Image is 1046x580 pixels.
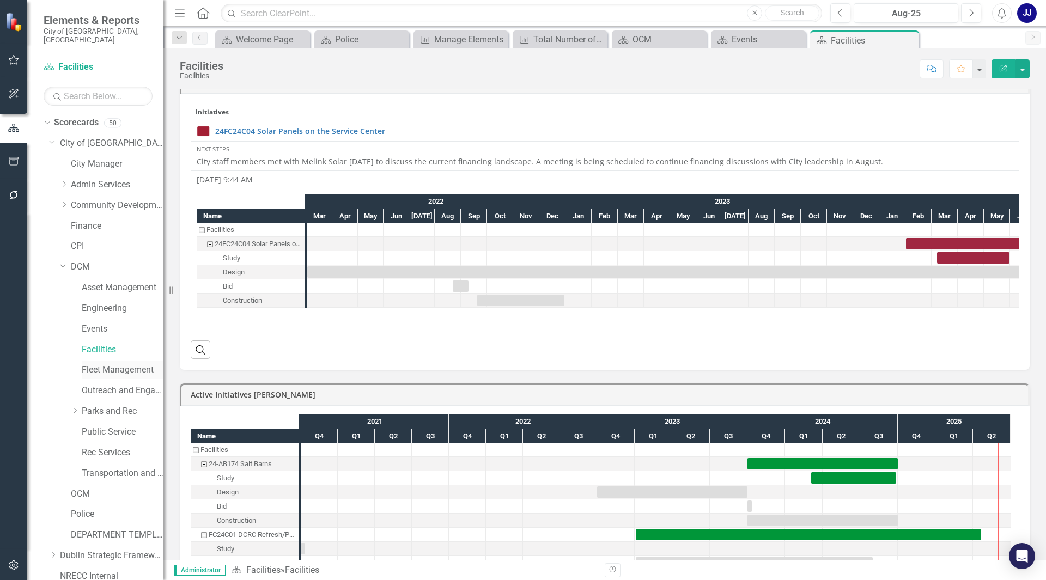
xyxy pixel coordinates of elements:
div: 24-AB174 Salt Barns [209,457,272,471]
div: Construction [191,514,299,528]
div: » [231,564,597,577]
div: Dec [539,209,565,223]
div: Facilities [191,443,299,457]
div: Facilities [831,34,916,47]
div: Q2 [823,429,860,443]
div: Task: Start date: 2024-01-01 End date: 2024-01-01 [747,500,752,512]
a: Scorecards [54,117,99,129]
a: Community Development [71,199,163,212]
div: Facilities [180,72,223,80]
div: Apr [958,209,984,223]
div: Q2 [523,429,560,443]
a: OCM [71,488,163,500]
div: May [358,209,384,223]
button: JJ [1017,3,1037,23]
div: Study [191,542,299,556]
div: Q3 [710,429,747,443]
div: May [984,209,1010,223]
div: 24FC24C04 Solar Panels on the Service Center [197,237,305,251]
div: Mar [307,209,332,223]
a: City of [GEOGRAPHIC_DATA], [GEOGRAPHIC_DATA] [60,137,163,150]
a: Engineering [82,302,163,315]
div: Open Intercom Messenger [1009,543,1035,569]
small: City of [GEOGRAPHIC_DATA], [GEOGRAPHIC_DATA] [44,27,153,45]
div: Oct [487,209,513,223]
div: Task: Start date: 2024-01-01 End date: 2024-12-31 [191,514,299,528]
div: Jun [696,209,722,223]
a: Asset Management [82,282,163,294]
a: Welcome Page [218,33,307,46]
div: Task: Start date: 2024-06-03 End date: 2024-12-27 [191,471,299,485]
a: Police [317,33,406,46]
div: Jul [409,209,435,223]
div: Design [223,265,245,279]
a: Events [714,33,803,46]
div: Nov [827,209,853,223]
div: Study [217,471,234,485]
div: Feb [592,209,618,223]
div: Facilities [285,565,319,575]
div: Nov [513,209,539,223]
div: Study [223,251,240,265]
div: Task: Start date: 2024-03-07 End date: 2024-05-31 [937,252,1009,264]
div: Task: Start date: 2024-06-03 End date: 2024-12-27 [811,472,896,484]
div: Bid [191,499,299,514]
div: Manage Elements [434,33,506,46]
div: Apr [332,209,358,223]
div: Q1 [635,429,672,443]
img: ClearPoint Strategy [5,13,25,32]
a: Facilities [246,565,281,575]
div: Q1 [785,429,823,443]
button: Aug-25 [854,3,958,23]
div: Q2 [375,429,412,443]
div: Sep [775,209,801,223]
div: FC24C01 DCRC Refresh/Phase 1 [191,528,299,542]
div: Jun [384,209,409,223]
a: DCM [71,261,163,273]
div: Task: Start date: 2021-01-01 End date: 2021-01-01 [191,542,299,556]
a: Facilities [82,344,163,356]
div: Aug-25 [858,7,954,20]
div: Task: Start date: 2024-01-01 End date: 2024-12-31 [191,457,299,471]
div: FC24C01 DCRC Refresh/Phase 1 [209,528,296,542]
div: Task: Start date: 2023-04-03 End date: 2024-10-31 [636,557,873,569]
button: Search [765,5,819,21]
div: Aug [435,209,461,223]
img: Off Target [197,125,210,138]
div: Dec [853,209,879,223]
div: Construction [223,294,262,308]
div: Bid [197,279,305,294]
div: Jun [1010,209,1036,223]
a: Fleet Management [82,364,163,376]
div: 2021 [301,414,449,429]
div: Feb [905,209,932,223]
div: Task: Start date: 2022-03-01 End date: 2024-11-22 [197,265,305,279]
a: DEPARTMENT TEMPLATE [71,529,163,541]
a: Admin Services [71,179,163,191]
div: Facilities [180,60,223,72]
div: Mar [932,209,958,223]
div: Facilities [197,223,305,237]
div: 24FC24C04 Solar Panels on the Service Center [215,237,302,251]
div: Name [197,209,305,223]
div: Task: Start date: 2024-01-01 End date: 2024-12-31 [747,515,898,526]
div: Events [732,33,803,46]
div: 2022 [307,194,565,209]
span: Elements & Reports [44,14,153,27]
a: CPI [71,240,163,253]
div: OCM [633,33,704,46]
div: Bid [223,279,233,294]
div: Jan [565,209,592,223]
div: Mar [618,209,644,223]
div: Welcome Page [236,33,307,46]
div: Task: Start date: 2024-02-01 End date: 2024-12-31 [197,237,305,251]
a: Dublin Strategic Framework [60,550,163,562]
div: Q1 [486,429,523,443]
div: Design [197,265,305,279]
div: Task: Start date: 2023-04-03 End date: 2025-07-21 [636,529,981,540]
div: Study [191,471,299,485]
div: Design [217,485,239,499]
div: Q4 [597,429,635,443]
a: Manage Elements [416,33,506,46]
